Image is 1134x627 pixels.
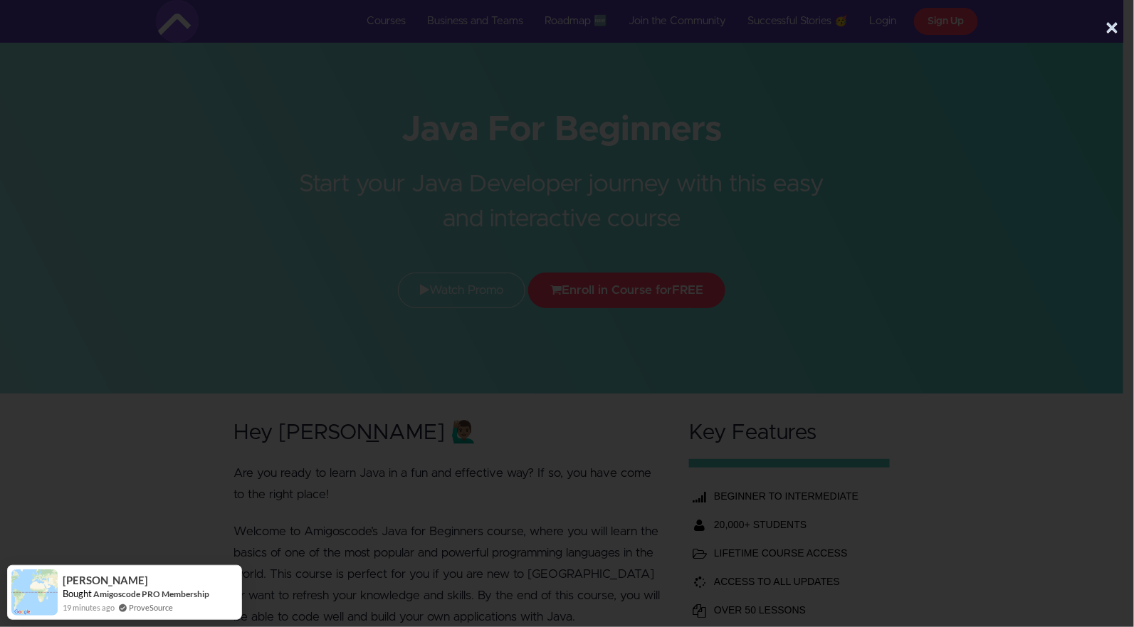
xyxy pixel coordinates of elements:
[129,601,173,613] a: ProveSource
[63,601,115,613] span: 19 minutes ago
[1106,14,1120,43] button: ×
[63,588,92,599] span: Bought
[198,60,925,470] iframe: To enrich screen reader interactions, please activate Accessibility in Grammarly extension settings
[93,589,209,599] a: Amigoscode PRO Membership
[11,569,58,616] img: provesource social proof notification image
[63,574,148,586] span: [PERSON_NAME]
